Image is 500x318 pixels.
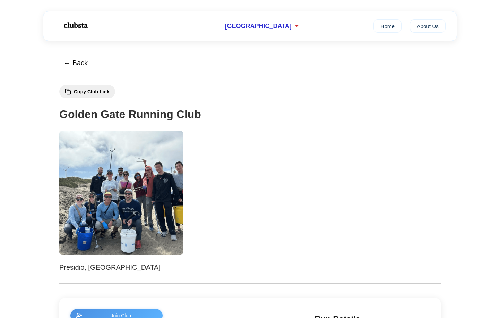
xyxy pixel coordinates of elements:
[59,85,115,98] button: Copy Club Link
[59,131,183,255] img: Golden Gate Running Club 1
[225,23,291,30] span: [GEOGRAPHIC_DATA]
[59,106,441,123] h1: Golden Gate Running Club
[59,262,441,273] p: Presidio, [GEOGRAPHIC_DATA]
[410,19,446,33] a: About Us
[54,17,96,34] img: Logo
[59,55,92,71] button: ← Back
[74,89,110,94] span: Copy Club Link
[373,19,402,33] a: Home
